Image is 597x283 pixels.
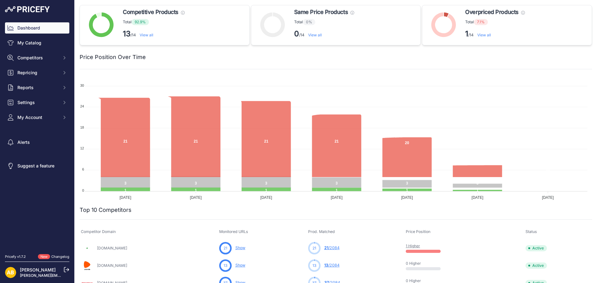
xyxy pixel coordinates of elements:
tspan: [DATE] [119,195,131,200]
tspan: 18 [80,126,84,129]
a: [DOMAIN_NAME] [97,263,127,268]
button: Settings [5,97,69,108]
span: 13 [224,263,227,268]
img: Pricefy Logo [5,6,50,12]
span: 13 [312,263,316,268]
span: Competitive Products [123,8,178,16]
p: Total [123,19,185,25]
a: [DOMAIN_NAME] [97,246,127,250]
span: Active [525,262,547,269]
span: Competitor Domain [81,229,116,234]
a: Changelog [51,254,69,259]
span: Settings [17,99,58,106]
a: Alerts [5,137,69,148]
a: View all [308,33,322,37]
span: Prod. Matched [308,229,335,234]
span: New [38,254,50,259]
p: Total [294,19,354,25]
a: Suggest a feature [5,160,69,171]
div: Pricefy v1.7.2 [5,254,26,259]
tspan: [DATE] [472,195,484,200]
p: Total [465,19,525,25]
span: 13 [324,263,328,267]
p: /14 [123,29,185,39]
strong: 13 [123,29,131,38]
a: Dashboard [5,22,69,34]
span: Repricing [17,70,58,76]
tspan: 6 [82,167,84,171]
span: 92.9% [132,19,149,25]
a: 13/2084 [324,263,340,267]
a: 21/2084 [324,245,340,250]
p: 0 Higher [406,261,446,266]
tspan: [DATE] [260,195,272,200]
span: Overpriced Products [465,8,518,16]
tspan: [DATE] [331,195,343,200]
h2: Price Position Over Time [80,53,146,62]
button: Repricing [5,67,69,78]
a: [PERSON_NAME][EMAIL_ADDRESS][DOMAIN_NAME] [20,273,116,278]
a: My Catalog [5,37,69,48]
tspan: 24 [80,104,84,108]
span: 7.1% [474,19,488,25]
tspan: 30 [80,84,84,87]
a: 1 Higher [406,244,420,248]
span: 21 [224,245,227,251]
span: Price Position [406,229,430,234]
span: 0% [303,19,315,25]
span: My Account [17,114,58,121]
strong: 0 [294,29,299,38]
a: View all [477,33,491,37]
span: Same Price Products [294,8,348,16]
nav: Sidebar [5,22,69,247]
a: Show [235,245,245,250]
span: 21 [312,245,316,251]
tspan: [DATE] [542,195,554,200]
span: Reports [17,84,58,91]
strong: 1 [465,29,468,38]
tspan: 12 [80,146,84,150]
span: Status [525,229,537,234]
h2: Top 10 Competitors [80,206,132,214]
button: Reports [5,82,69,93]
tspan: [DATE] [401,195,413,200]
button: Competitors [5,52,69,63]
a: View all [140,33,153,37]
a: [PERSON_NAME] [20,267,56,272]
span: Monitored URLs [219,229,248,234]
span: 21 [324,245,328,250]
p: /14 [465,29,525,39]
a: Show [235,263,245,267]
button: My Account [5,112,69,123]
p: /14 [294,29,354,39]
span: Competitors [17,55,58,61]
span: Active [525,245,547,251]
tspan: [DATE] [190,195,202,200]
tspan: 0 [82,189,84,192]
